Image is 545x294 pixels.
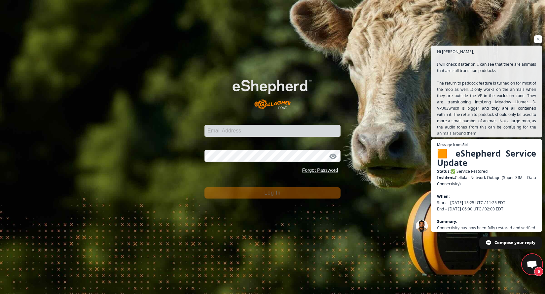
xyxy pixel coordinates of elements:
span: Message from [437,143,461,146]
span: Hi [PERSON_NAME], I will check it later on. I can see that there are animals that are still trans... [437,49,536,136]
button: Log In [204,187,341,199]
span: Log In [264,190,280,196]
span: Sid [462,143,468,146]
input: Email Address [204,125,341,137]
span: ✅ Service Restored Cellular Network Outage (Super SIM – Data Connectivity) Start – [DATE] 15:25 U... [437,148,536,294]
a: Forgot Password [302,167,338,173]
span: Compose your reply [494,237,535,248]
div: Open chat [522,254,542,274]
span: 5 [534,267,543,276]
img: E-shepherd Logo [218,68,327,115]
